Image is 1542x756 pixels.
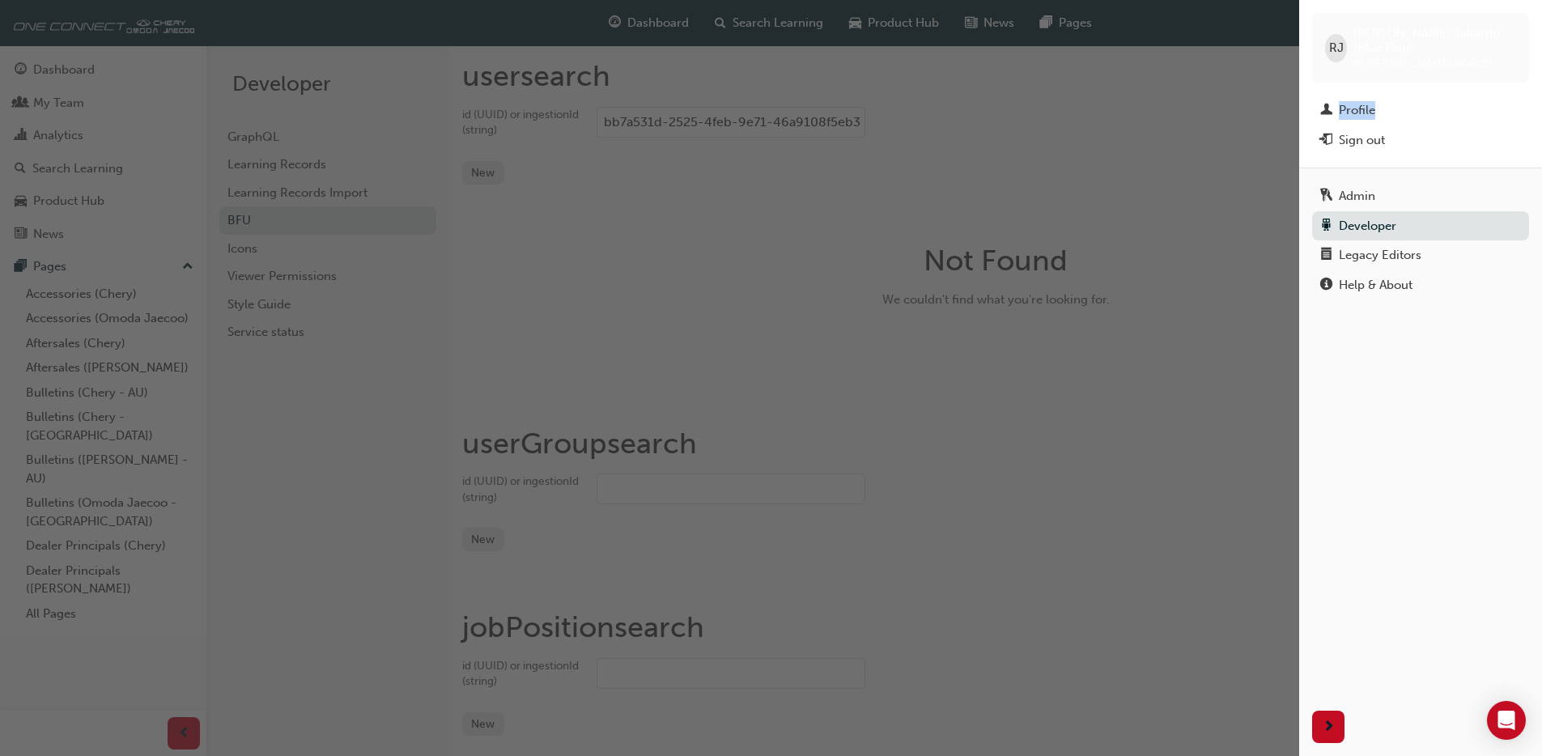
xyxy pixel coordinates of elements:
span: robot-icon [1320,219,1332,234]
div: Help & About [1339,276,1412,295]
span: next-icon [1323,717,1335,737]
div: Legacy Editors [1339,246,1421,265]
div: Open Intercom Messenger [1487,701,1526,740]
span: RJ [1329,39,1344,57]
div: Sign out [1339,131,1385,150]
button: Sign out [1312,125,1529,155]
a: Legacy Editors [1312,240,1529,270]
a: Profile [1312,96,1529,125]
span: [PERSON_NAME] Jabardo (Blue Flag) [1353,26,1516,55]
span: info-icon [1320,278,1332,293]
span: man-icon [1320,104,1332,118]
span: bf.[PERSON_NAME].jabardo [1353,56,1491,70]
span: notepad-icon [1320,248,1332,263]
div: Admin [1339,187,1375,206]
a: Help & About [1312,270,1529,300]
div: Profile [1339,101,1375,120]
span: keys-icon [1320,189,1332,204]
span: exit-icon [1320,134,1332,148]
a: Developer [1312,211,1529,241]
a: Admin [1312,181,1529,211]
